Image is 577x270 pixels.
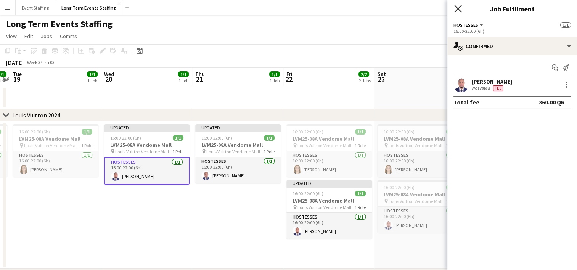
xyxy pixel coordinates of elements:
span: 19 [12,75,22,84]
app-job-card: Updated16:00-22:00 (6h)1/1LVM25-08A Vendome Mall Louis Vuitton Vendome Mall1 RoleHostesses1/116:0... [104,124,190,185]
span: View [6,33,17,40]
app-job-card: 16:00-22:00 (6h)1/1LVM25-08A Vendome Mall Louis Vuitton Vendome Mall1 RoleHostesses1/116:00-22:00... [378,124,463,177]
span: 1/1 [264,135,275,141]
div: 1 Job [178,78,188,84]
span: 1/1 [173,135,183,141]
div: 360.00 QR [539,98,565,106]
span: 1/1 [87,71,98,77]
span: 1 Role [446,198,457,204]
span: Thu [195,71,205,77]
span: 16:00-22:00 (6h) [384,129,415,135]
span: 1 Role [81,143,92,148]
a: Comms [57,31,80,41]
h1: Long Term Events Staffing [6,18,113,30]
a: Jobs [38,31,55,41]
app-card-role: Hostesses1/116:00-22:00 (6h)[PERSON_NAME] [286,213,372,239]
span: Jobs [41,33,52,40]
span: 1 Role [355,204,366,210]
span: 16:00-22:00 (6h) [110,135,141,141]
span: 21 [194,75,205,84]
app-job-card: Updated16:00-22:00 (6h)1/1LVM25-08A Vendome Mall Louis Vuitton Vendome Mall1 RoleHostesses1/116:0... [195,124,281,183]
span: 16:00-22:00 (6h) [19,129,50,135]
span: Louis Vuitton Vendome Mall [389,143,442,148]
h3: LVM25-08A Vendome Mall [378,191,463,198]
app-card-role: Hostesses1/116:00-22:00 (6h)[PERSON_NAME] [378,151,463,177]
app-job-card: 16:00-22:00 (6h)1/1LVM25-08A Vendome Mall Louis Vuitton Vendome Mall1 RoleHostesses1/116:00-22:00... [13,124,98,177]
span: 20 [103,75,114,84]
span: 1/1 [269,71,280,77]
app-card-role: Hostesses1/116:00-22:00 (6h)[PERSON_NAME] [104,157,190,185]
h3: LVM25-08A Vendome Mall [195,141,281,148]
h3: LVM25-08A Vendome Mall [378,135,463,142]
h3: LVM25-08A Vendome Mall [13,135,98,142]
div: 1 Job [87,78,97,84]
div: [DATE] [6,59,24,66]
span: Sat [378,71,386,77]
span: Fee [493,85,503,91]
span: 1/1 [82,129,92,135]
div: Updated [104,124,190,130]
button: Hostesses [453,22,484,28]
div: Updated [286,180,372,186]
span: 1/1 [446,129,457,135]
span: 1/1 [355,129,366,135]
span: 1/1 [355,191,366,196]
h3: LVM25-08A Vendome Mall [286,197,372,204]
span: Edit [24,33,33,40]
div: Confirmed [447,37,577,55]
span: Louis Vuitton Vendome Mall [115,149,169,154]
a: Edit [21,31,36,41]
span: Louis Vuitton Vendome Mall [297,143,351,148]
button: Long Term Events Staffing [55,0,122,15]
app-job-card: Updated16:00-22:00 (6h)1/1LVM25-08A Vendome Mall Louis Vuitton Vendome Mall1 RoleHostesses1/116:0... [286,180,372,239]
h3: LVM25-08A Vendome Mall [104,141,190,148]
span: 1/1 [178,71,189,77]
span: 23 [376,75,386,84]
app-card-role: Hostesses1/116:00-22:00 (6h)[PERSON_NAME] [195,157,281,183]
h3: LVM25-08A Vendome Mall [286,135,372,142]
span: 1/1 [560,22,571,28]
span: Hostesses [453,22,478,28]
div: Crew has different fees then in role [492,85,505,91]
app-job-card: 16:00-22:00 (6h)1/1LVM25-08A Vendome Mall Louis Vuitton Vendome Mall1 RoleHostesses1/116:00-22:00... [286,124,372,177]
a: View [3,31,20,41]
div: 16:00-22:00 (6h) [453,28,571,34]
span: 1 Role [355,143,366,148]
span: Louis Vuitton Vendome Mall [24,143,78,148]
span: Fri [286,71,293,77]
span: 16:00-22:00 (6h) [384,185,415,190]
span: 1 Role [172,149,183,154]
span: 2/2 [358,71,369,77]
div: Updated [195,124,281,130]
span: Week 34 [25,59,44,65]
span: 16:00-22:00 (6h) [293,191,323,196]
div: Louis Vuitton 2024 [12,111,60,119]
span: 16:00-22:00 (6h) [293,129,323,135]
app-card-role: Hostesses1/116:00-22:00 (6h)[PERSON_NAME] [378,207,463,233]
div: 2 Jobs [359,78,371,84]
h3: Job Fulfilment [447,4,577,14]
div: +03 [47,59,55,65]
div: 1 Job [270,78,280,84]
span: Comms [60,33,77,40]
span: 1/1 [446,185,457,190]
app-job-card: 16:00-22:00 (6h)1/1LVM25-08A Vendome Mall Louis Vuitton Vendome Mall1 RoleHostesses1/116:00-22:00... [378,180,463,233]
app-card-role: Hostesses1/116:00-22:00 (6h)[PERSON_NAME] [13,151,98,177]
span: Louis Vuitton Vendome Mall [297,204,351,210]
span: 16:00-22:00 (6h) [201,135,232,141]
div: Total fee [453,98,479,106]
span: 1 Role [264,149,275,154]
div: Not rated [472,85,492,91]
span: 22 [285,75,293,84]
div: [PERSON_NAME] [472,78,512,85]
button: Event Staffing [16,0,55,15]
app-card-role: Hostesses1/116:00-22:00 (6h)[PERSON_NAME] [286,151,372,177]
span: Louis Vuitton Vendome Mall [389,198,442,204]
